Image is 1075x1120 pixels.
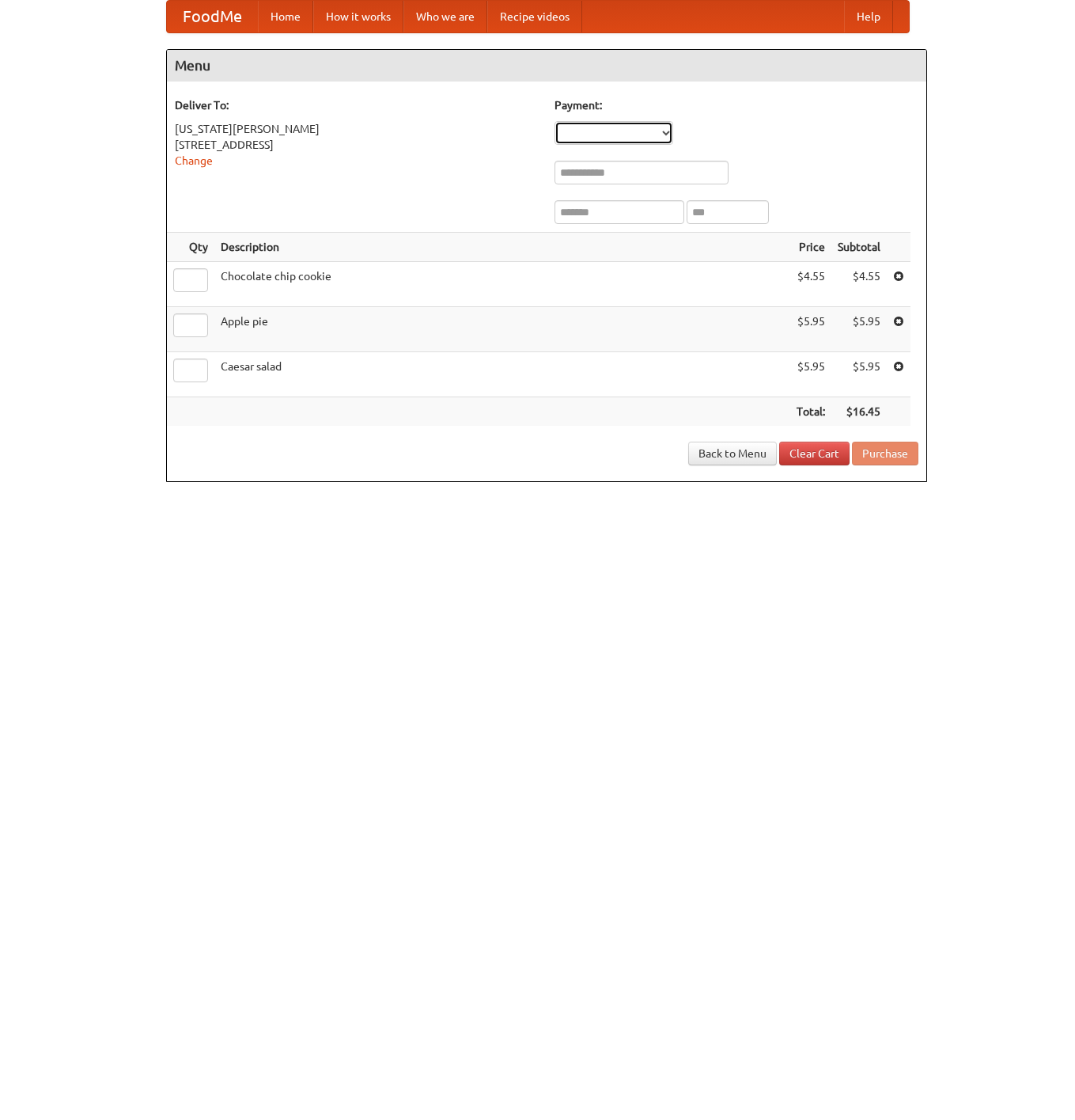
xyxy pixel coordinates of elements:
a: Recipe videos [487,1,582,32]
th: Subtotal [831,233,887,262]
th: Price [790,233,831,262]
h5: Deliver To: [175,97,539,113]
a: FoodMe [167,1,258,32]
div: [STREET_ADDRESS] [175,137,539,153]
td: Caesar salad [214,352,790,397]
th: Qty [167,233,214,262]
td: Chocolate chip cookie [214,262,790,307]
h4: Menu [167,50,926,82]
td: $4.55 [790,262,831,307]
a: Clear Cart [779,442,850,465]
a: Back to Menu [688,442,777,465]
th: Description [214,233,790,262]
td: $5.95 [790,307,831,352]
td: $5.95 [831,352,887,397]
td: $4.55 [831,262,887,307]
a: Home [258,1,313,32]
th: $16.45 [831,397,887,427]
div: [US_STATE][PERSON_NAME] [175,121,539,137]
a: Who we are [403,1,487,32]
td: $5.95 [790,352,831,397]
h5: Payment: [555,97,918,113]
a: How it works [313,1,403,32]
a: Help [844,1,893,32]
button: Purchase [852,442,918,465]
td: Apple pie [214,307,790,352]
a: Change [175,154,213,167]
td: $5.95 [831,307,887,352]
th: Total: [790,397,831,427]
